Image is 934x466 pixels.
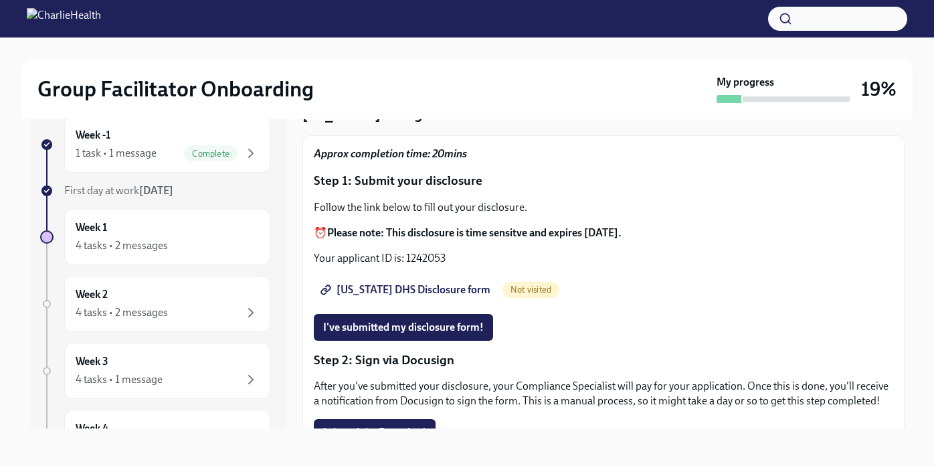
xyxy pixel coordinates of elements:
a: Week 24 tasks • 2 messages [40,276,270,332]
p: After you've submitted your disclosure, your Compliance Specialist will pay for your application.... [314,379,893,408]
span: I signed the Docusign! [323,426,426,439]
a: Week 4 [40,410,270,466]
span: Complete [184,149,238,159]
h3: 19% [861,77,897,101]
span: First day at work [64,184,173,197]
span: [US_STATE] DHS Disclosure form [323,283,490,297]
p: Step 2: Sign via Docusign [314,352,893,369]
a: Week -11 task • 1 messageComplete [40,116,270,173]
div: 4 tasks • 2 messages [76,238,168,253]
button: I signed the Docusign! [314,419,436,446]
a: Week 34 tasks • 1 message [40,343,270,399]
img: CharlieHealth [27,8,101,29]
h6: Week 3 [76,354,108,369]
h6: Week 4 [76,421,108,436]
div: 4 tasks • 1 message [76,372,163,387]
h2: Group Facilitator Onboarding [37,76,314,102]
button: I've submitted my disclosure form! [314,314,493,341]
strong: Please note: This disclosure is time sensitve and expires [DATE]. [327,226,622,239]
p: Your applicant ID is: 1242053 [314,251,893,266]
div: 1 task • 1 message [76,146,157,161]
strong: Approx completion time: 20mins [314,147,467,160]
p: ⏰ [314,226,893,240]
strong: [DATE] [139,184,173,197]
strong: My progress [717,75,774,90]
a: Week 14 tasks • 2 messages [40,209,270,265]
h6: Week 2 [76,287,108,302]
div: 4 tasks • 2 messages [76,305,168,320]
p: Follow the link below to fill out your disclosure. [314,200,893,215]
p: Step 1: Submit your disclosure [314,172,893,189]
a: [US_STATE] DHS Disclosure form [314,277,500,303]
span: Not visited [502,285,559,295]
a: First day at work[DATE] [40,183,270,198]
h6: Week -1 [76,128,110,143]
h6: Week 1 [76,220,107,235]
span: I've submitted my disclosure form! [323,321,484,334]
